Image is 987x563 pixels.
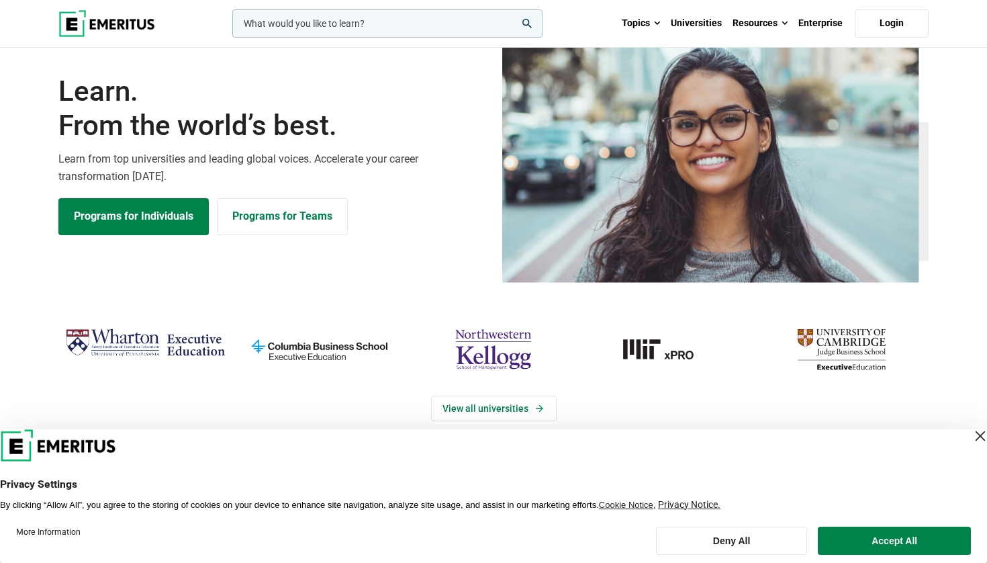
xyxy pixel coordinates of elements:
img: columbia-business-school [239,323,399,376]
a: MIT-xPRO [587,323,748,376]
a: Explore Programs [58,198,209,234]
img: northwestern-kellogg [413,323,573,376]
img: Learn from the world's best [502,36,919,283]
a: Explore for Business [217,198,348,234]
span: From the world’s best. [58,109,485,142]
input: woocommerce-product-search-field-0 [232,9,543,38]
img: MIT xPRO [587,323,748,376]
img: cambridge-judge-business-school [761,323,922,376]
a: View Universities [431,396,557,421]
img: Wharton Executive Education [65,323,226,363]
h1: Learn. [58,75,485,142]
p: Learn from top universities and leading global voices. Accelerate your career transformation [DATE]. [58,150,485,185]
a: Login [855,9,929,38]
